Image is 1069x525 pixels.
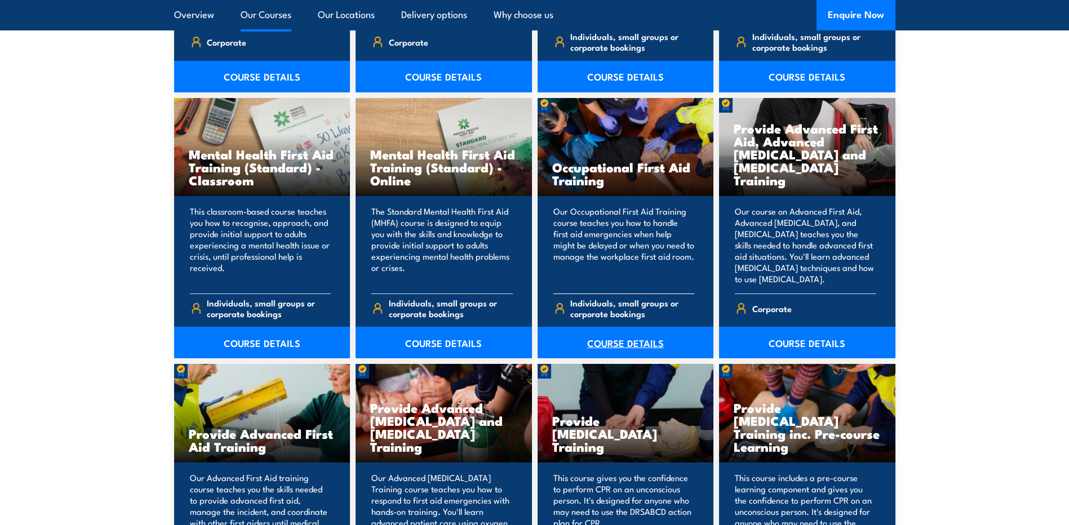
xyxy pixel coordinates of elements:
[538,61,714,92] a: COURSE DETAILS
[719,61,895,92] a: COURSE DETAILS
[752,300,792,317] span: Corporate
[719,327,895,358] a: COURSE DETAILS
[370,148,517,186] h3: Mental Health First Aid Training (Standard) - Online
[752,31,876,52] span: Individuals, small groups or corporate bookings
[174,327,351,358] a: COURSE DETAILS
[207,33,246,51] span: Corporate
[189,427,336,453] h3: Provide Advanced First Aid Training
[538,327,714,358] a: COURSE DETAILS
[735,206,876,284] p: Our course on Advanced First Aid, Advanced [MEDICAL_DATA], and [MEDICAL_DATA] teaches you the ski...
[356,327,532,358] a: COURSE DETAILS
[553,206,695,284] p: Our Occupational First Aid Training course teaches you how to handle first aid emergencies when h...
[734,122,881,186] h3: Provide Advanced First Aid, Advanced [MEDICAL_DATA] and [MEDICAL_DATA] Training
[570,31,694,52] span: Individuals, small groups or corporate bookings
[552,161,699,186] h3: Occupational First Aid Training
[570,297,694,319] span: Individuals, small groups or corporate bookings
[734,401,881,453] h3: Provide [MEDICAL_DATA] Training inc. Pre-course Learning
[371,206,513,284] p: The Standard Mental Health First Aid (MHFA) course is designed to equip you with the skills and k...
[189,148,336,186] h3: Mental Health First Aid Training (Standard) - Classroom
[552,414,699,453] h3: Provide [MEDICAL_DATA] Training
[174,61,351,92] a: COURSE DETAILS
[356,61,532,92] a: COURSE DETAILS
[207,297,331,319] span: Individuals, small groups or corporate bookings
[389,33,428,51] span: Corporate
[190,206,331,284] p: This classroom-based course teaches you how to recognise, approach, and provide initial support t...
[370,401,517,453] h3: Provide Advanced [MEDICAL_DATA] and [MEDICAL_DATA] Training
[389,297,513,319] span: Individuals, small groups or corporate bookings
